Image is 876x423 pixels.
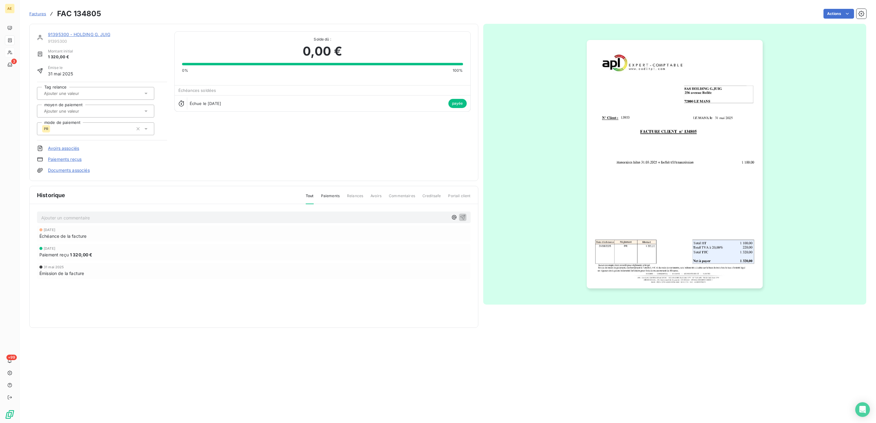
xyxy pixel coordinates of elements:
span: Émise le [48,65,73,70]
span: Échéances soldées [178,88,216,93]
span: Montant initial [48,49,73,54]
img: invoice_thumbnail [587,40,763,288]
span: Échue le [DATE] [190,101,221,106]
span: [DATE] [44,247,55,250]
span: Factures [29,11,46,16]
span: 31 mai 2025 [48,70,73,77]
span: [DATE] [44,228,55,232]
span: 100% [453,68,463,73]
button: Actions [823,9,854,19]
span: 91395300 [48,39,167,44]
a: Avoirs associés [48,145,79,151]
div: AE [5,4,15,13]
a: Paiements reçus [48,156,82,162]
span: Commentaires [389,193,415,204]
span: Tout [306,193,314,204]
span: Avoirs [370,193,381,204]
span: Solde dû : [182,37,463,42]
span: PR [44,127,48,131]
a: Factures [29,11,46,17]
span: Portail client [448,193,470,204]
span: Paiement reçu [39,251,69,258]
div: Open Intercom Messenger [855,402,870,417]
span: 0% [182,68,188,73]
span: Paiements [321,193,340,204]
span: +99 [6,355,17,360]
span: Relances [347,193,363,204]
span: Émission de la facture [39,270,84,277]
span: Échéance de la facture [39,233,86,239]
h3: FAC 134805 [57,8,101,19]
span: Historique [37,191,65,199]
input: Ajouter une valeur [43,91,105,96]
span: payée [448,99,467,108]
a: 91395300 - HOLDING G. JUIG [48,32,110,37]
span: 0,00 € [303,42,342,60]
a: Documents associés [48,167,90,173]
img: Logo LeanPay [5,410,15,419]
span: 3 [11,59,17,64]
span: 31 mai 2025 [44,265,64,269]
span: Creditsafe [422,193,441,204]
span: 1 320,00 € [48,54,73,60]
span: 1 320,00 € [70,251,93,258]
input: Ajouter une valeur [43,108,105,114]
